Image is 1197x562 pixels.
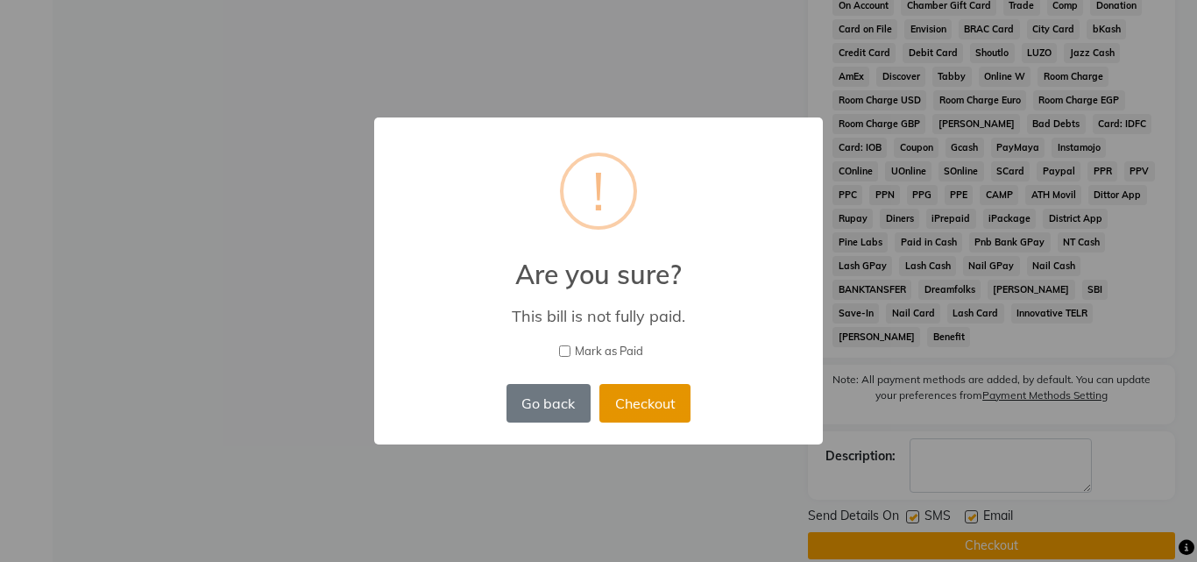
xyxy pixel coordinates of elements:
input: Mark as Paid [559,345,570,357]
div: ! [592,156,605,226]
div: This bill is not fully paid. [400,306,797,326]
button: Go back [506,384,591,423]
span: Mark as Paid [575,343,643,360]
h2: Are you sure? [374,238,823,290]
button: Checkout [599,384,691,423]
